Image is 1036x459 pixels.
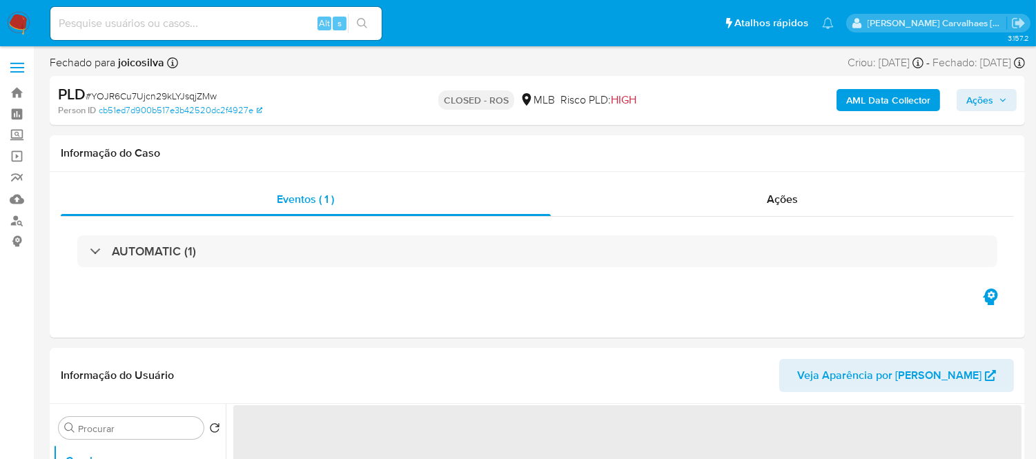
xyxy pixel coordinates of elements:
h1: Informação do Caso [61,146,1014,160]
span: Ações [966,89,993,111]
input: Procurar [78,422,198,435]
a: cb51ed7d900b517e3b42520dc2f4927e [99,104,262,117]
span: Fechado para [50,55,164,70]
button: AML Data Collector [837,89,940,111]
div: AUTOMATIC (1) [77,235,997,267]
b: PLD [58,83,86,105]
span: # YOJR6Cu7Ujcn29kLYJsqjZMw [86,89,217,103]
h3: AUTOMATIC (1) [112,244,196,259]
span: Eventos ( 1 ) [277,191,334,207]
span: Alt [319,17,330,30]
div: Fechado: [DATE] [932,55,1025,70]
button: Ações [957,89,1017,111]
span: Ações [767,191,798,207]
span: Risco PLD: [560,92,636,108]
span: - [926,55,930,70]
button: search-icon [348,14,376,33]
b: Person ID [58,104,96,117]
a: Notificações [822,17,834,29]
b: AML Data Collector [846,89,930,111]
div: MLB [520,92,555,108]
div: Criou: [DATE] [848,55,923,70]
button: Veja Aparência por [PERSON_NAME] [779,359,1014,392]
input: Pesquise usuários ou casos... [50,14,382,32]
span: Atalhos rápidos [734,16,808,30]
button: Retornar ao pedido padrão [209,422,220,438]
span: Veja Aparência por [PERSON_NAME] [797,359,981,392]
span: HIGH [611,92,636,108]
button: Procurar [64,422,75,433]
p: CLOSED - ROS [438,90,514,110]
span: s [338,17,342,30]
b: joicosilva [115,55,164,70]
p: sara.carvalhaes@mercadopago.com.br [868,17,1007,30]
a: Sair [1011,16,1026,30]
h1: Informação do Usuário [61,369,174,382]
